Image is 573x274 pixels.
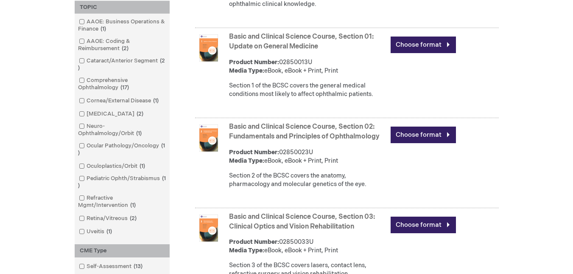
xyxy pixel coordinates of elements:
span: 13 [131,263,145,270]
img: Basic and Clinical Science Course, Section 02: Fundamentals and Principles of Ophthalmology [195,124,222,152]
a: Pediatric Ophth/Strabismus1 [77,175,168,190]
span: 17 [118,84,131,91]
span: 1 [151,97,161,104]
strong: Product Number: [229,238,279,246]
span: 1 [98,25,108,32]
a: Cataract/Anterior Segment2 [77,57,168,72]
span: 2 [78,57,165,71]
a: Oculoplastics/Orbit1 [77,162,148,170]
div: Section 2 of the BCSC covers the anatomy, pharmacology and molecular genetics of the eye. [229,172,386,189]
img: Basic and Clinical Science Course, Section 01: Update on General Medicine [195,34,222,62]
span: 1 [78,142,165,156]
a: Uveitis1 [77,228,115,236]
strong: Product Number: [229,149,279,156]
a: Basic and Clinical Science Course, Section 01: Update on General Medicine [229,33,374,51]
span: 1 [104,228,114,235]
a: AAOE: Coding & Reimbursement2 [77,37,168,53]
div: 02850033U eBook, eBook + Print, Print [229,238,386,255]
strong: Media Type: [229,247,264,254]
a: AAOE: Business Operations & Finance1 [77,18,168,33]
img: Basic and Clinical Science Course, Section 03: Clinical Optics and Vision Rehabilitation [195,215,222,242]
span: 2 [128,215,139,222]
a: Comprehensive Ophthalmology17 [77,76,168,92]
div: 02850023U eBook, eBook + Print, Print [229,148,386,165]
a: Self-Assessment13 [77,263,146,271]
span: 2 [120,45,131,52]
span: 1 [128,202,138,209]
strong: Product Number: [229,59,279,66]
a: [MEDICAL_DATA]2 [77,110,147,118]
a: Choose format [391,217,456,233]
a: Retina/Vitreous2 [77,215,140,223]
a: Choose format [391,37,456,53]
div: 02850013U eBook, eBook + Print, Print [229,58,386,75]
div: TOPIC [75,1,170,14]
span: 1 [137,163,147,169]
a: Basic and Clinical Science Course, Section 02: Fundamentals and Principles of Ophthalmology [229,123,380,141]
a: Choose format [391,127,456,143]
div: CME Type [75,244,170,257]
span: 1 [134,130,144,137]
span: 2 [134,110,145,117]
span: 1 [78,175,166,189]
a: Refractive Mgmt/Intervention1 [77,194,168,209]
strong: Media Type: [229,157,264,164]
a: Neuro-Ophthalmology/Orbit1 [77,122,168,138]
a: Cornea/External Disease1 [77,97,162,105]
div: Section 1 of the BCSC covers the general medical conditions most likely to affect ophthalmic pati... [229,82,386,99]
a: Basic and Clinical Science Course, Section 03: Clinical Optics and Vision Rehabilitation [229,213,375,231]
strong: Media Type: [229,67,264,74]
a: Ocular Pathology/Oncology1 [77,142,168,157]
